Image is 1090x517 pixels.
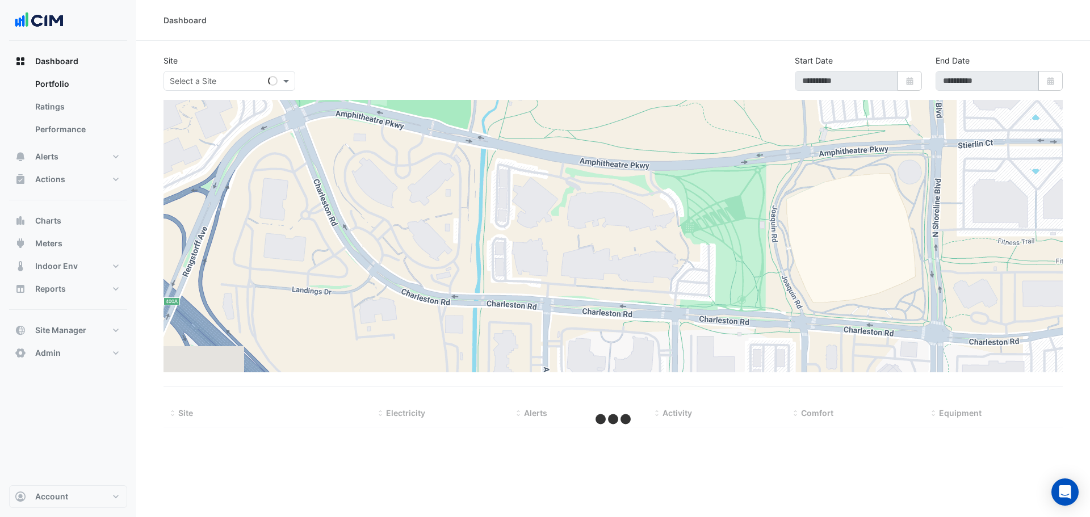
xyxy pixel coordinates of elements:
[524,408,547,418] span: Alerts
[15,151,26,162] app-icon: Alerts
[9,342,127,364] button: Admin
[9,73,127,145] div: Dashboard
[15,215,26,226] app-icon: Charts
[9,145,127,168] button: Alerts
[26,95,127,118] a: Ratings
[15,347,26,359] app-icon: Admin
[35,260,78,272] span: Indoor Env
[801,408,833,418] span: Comfort
[15,238,26,249] app-icon: Meters
[35,283,66,295] span: Reports
[386,408,425,418] span: Electricity
[9,209,127,232] button: Charts
[15,174,26,185] app-icon: Actions
[795,54,833,66] label: Start Date
[9,232,127,255] button: Meters
[163,14,207,26] div: Dashboard
[26,73,127,95] a: Portfolio
[35,325,86,336] span: Site Manager
[163,54,178,66] label: Site
[15,325,26,336] app-icon: Site Manager
[15,260,26,272] app-icon: Indoor Env
[15,283,26,295] app-icon: Reports
[35,174,65,185] span: Actions
[15,56,26,67] app-icon: Dashboard
[1051,478,1079,506] div: Open Intercom Messenger
[35,215,61,226] span: Charts
[939,408,982,418] span: Equipment
[936,54,970,66] label: End Date
[9,319,127,342] button: Site Manager
[35,347,61,359] span: Admin
[9,168,127,191] button: Actions
[35,56,78,67] span: Dashboard
[14,9,65,32] img: Company Logo
[178,408,193,418] span: Site
[26,118,127,141] a: Performance
[9,255,127,278] button: Indoor Env
[35,238,62,249] span: Meters
[9,278,127,300] button: Reports
[35,491,68,502] span: Account
[663,408,692,418] span: Activity
[35,151,58,162] span: Alerts
[9,50,127,73] button: Dashboard
[9,485,127,508] button: Account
